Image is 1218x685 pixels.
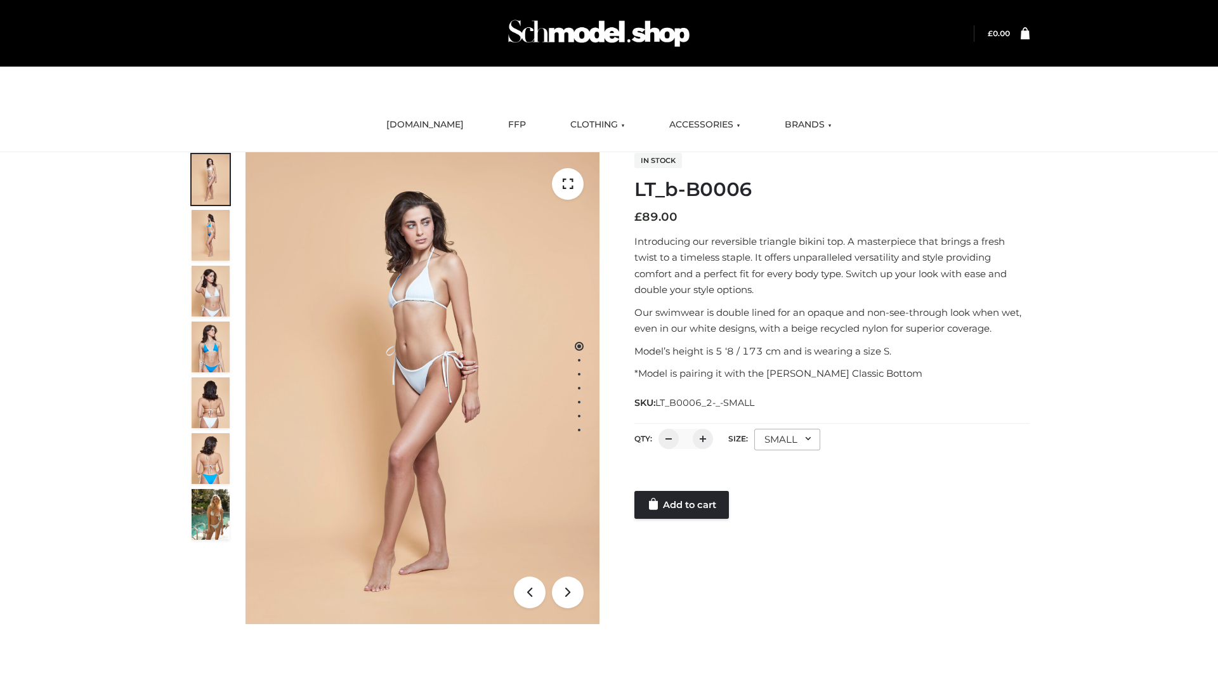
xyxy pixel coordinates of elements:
[192,433,230,484] img: ArielClassicBikiniTop_CloudNine_AzureSky_OW114ECO_8-scaled.jpg
[988,29,993,38] span: £
[634,343,1030,360] p: Model’s height is 5 ‘8 / 173 cm and is wearing a size S.
[192,210,230,261] img: ArielClassicBikiniTop_CloudNine_AzureSky_OW114ECO_2-scaled.jpg
[499,111,535,139] a: FFP
[634,304,1030,337] p: Our swimwear is double lined for an opaque and non-see-through look when wet, even in our white d...
[192,377,230,428] img: ArielClassicBikiniTop_CloudNine_AzureSky_OW114ECO_7-scaled.jpg
[504,8,694,58] img: Schmodel Admin 964
[660,111,750,139] a: ACCESSORIES
[634,210,678,224] bdi: 89.00
[377,111,473,139] a: [DOMAIN_NAME]
[192,489,230,540] img: Arieltop_CloudNine_AzureSky2.jpg
[655,397,754,408] span: LT_B0006_2-_-SMALL
[634,210,642,224] span: £
[775,111,841,139] a: BRANDS
[634,233,1030,298] p: Introducing our reversible triangle bikini top. A masterpiece that brings a fresh twist to a time...
[728,434,748,443] label: Size:
[192,322,230,372] img: ArielClassicBikiniTop_CloudNine_AzureSky_OW114ECO_4-scaled.jpg
[192,154,230,205] img: ArielClassicBikiniTop_CloudNine_AzureSky_OW114ECO_1-scaled.jpg
[246,152,599,624] img: ArielClassicBikiniTop_CloudNine_AzureSky_OW114ECO_1
[192,266,230,316] img: ArielClassicBikiniTop_CloudNine_AzureSky_OW114ECO_3-scaled.jpg
[988,29,1010,38] a: £0.00
[634,178,1030,201] h1: LT_b-B0006
[561,111,634,139] a: CLOTHING
[634,395,756,410] span: SKU:
[634,491,729,519] a: Add to cart
[634,153,682,168] span: In stock
[634,365,1030,382] p: *Model is pairing it with the [PERSON_NAME] Classic Bottom
[634,434,652,443] label: QTY:
[754,429,820,450] div: SMALL
[988,29,1010,38] bdi: 0.00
